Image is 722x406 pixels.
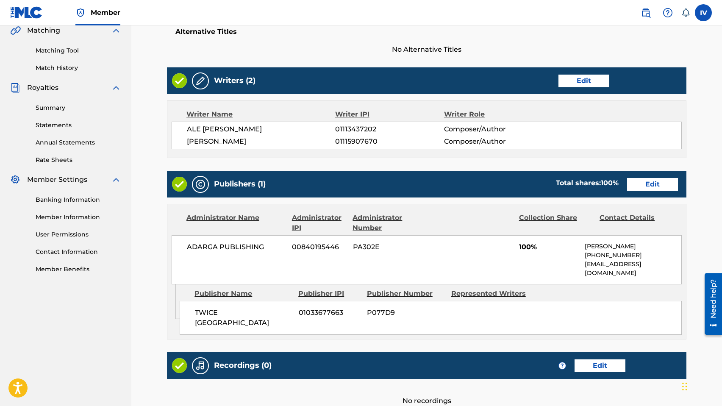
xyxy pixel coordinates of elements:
a: Rate Sheets [36,156,121,164]
span: Royalties [27,83,58,93]
span: 100% [519,242,578,252]
h5: Alternative Titles [175,28,678,36]
span: 01115907670 [335,136,444,147]
img: search [641,8,651,18]
a: Member Information [36,213,121,222]
div: Collection Share [519,213,593,233]
img: Matching [10,25,21,36]
a: Public Search [637,4,654,21]
a: Banking Information [36,195,121,204]
a: User Permissions [36,230,121,239]
img: Valid [172,73,187,88]
span: Composer/Author [444,124,543,134]
span: Member Settings [27,175,87,185]
div: Publisher IPI [298,289,361,299]
p: [PHONE_NUMBER] [585,251,681,260]
a: Edit [558,75,609,87]
span: ADARGA PUBLISHING [187,242,286,252]
div: No recordings [167,379,686,406]
div: Notifications [681,8,690,17]
a: Edit [627,178,678,191]
span: P077D9 [367,308,445,318]
div: Help [659,4,676,21]
div: Writer Name [186,109,335,120]
div: Publisher Number [367,289,445,299]
a: Contact Information [36,247,121,256]
span: 100 % [601,179,619,187]
span: Composer/Author [444,136,543,147]
a: Summary [36,103,121,112]
a: Member Benefits [36,265,121,274]
img: expand [111,83,121,93]
div: Total shares: [556,178,619,188]
span: ? [559,362,566,369]
h5: Publishers (1) [214,179,266,189]
h5: Recordings (0) [214,361,272,370]
div: Contact Details [600,213,674,233]
a: Annual Statements [36,138,121,147]
span: 00840195446 [292,242,346,252]
a: Matching Tool [36,46,121,55]
span: Matching [27,25,60,36]
div: Represented Writers [451,289,529,299]
h5: Writers (2) [214,76,255,86]
img: MLC Logo [10,6,43,19]
div: Administrator IPI [292,213,347,233]
span: 01033677663 [299,308,361,318]
img: Recordings [195,361,205,371]
span: [PERSON_NAME] [187,136,335,147]
div: Administrator Number [353,213,427,233]
img: Member Settings [10,175,20,185]
a: Statements [36,121,121,130]
div: Writer Role [444,109,543,120]
span: TWICE [GEOGRAPHIC_DATA] [195,308,292,328]
img: Publishers [195,179,205,189]
div: User Menu [695,4,712,21]
img: Royalties [10,83,20,93]
span: ALE [PERSON_NAME] [187,124,335,134]
img: expand [111,175,121,185]
img: expand [111,25,121,36]
div: Administrator Name [186,213,286,233]
a: Match History [36,64,121,72]
img: help [663,8,673,18]
div: Publisher Name [194,289,292,299]
span: PA302E [353,242,427,252]
p: [EMAIL_ADDRESS][DOMAIN_NAME] [585,260,681,278]
span: 01113437202 [335,124,444,134]
div: Writer IPI [335,109,444,120]
img: Writers [195,76,205,86]
p: [PERSON_NAME] [585,242,681,251]
div: Arrastrar [682,374,687,399]
img: Valid [172,177,187,192]
a: Edit [575,359,625,372]
div: Widget de chat [680,365,722,406]
span: No Alternative Titles [167,44,686,55]
span: Member [91,8,120,17]
img: Top Rightsholder [75,8,86,18]
img: Valid [172,358,187,373]
iframe: Chat Widget [680,365,722,406]
iframe: Resource Center [698,270,722,338]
